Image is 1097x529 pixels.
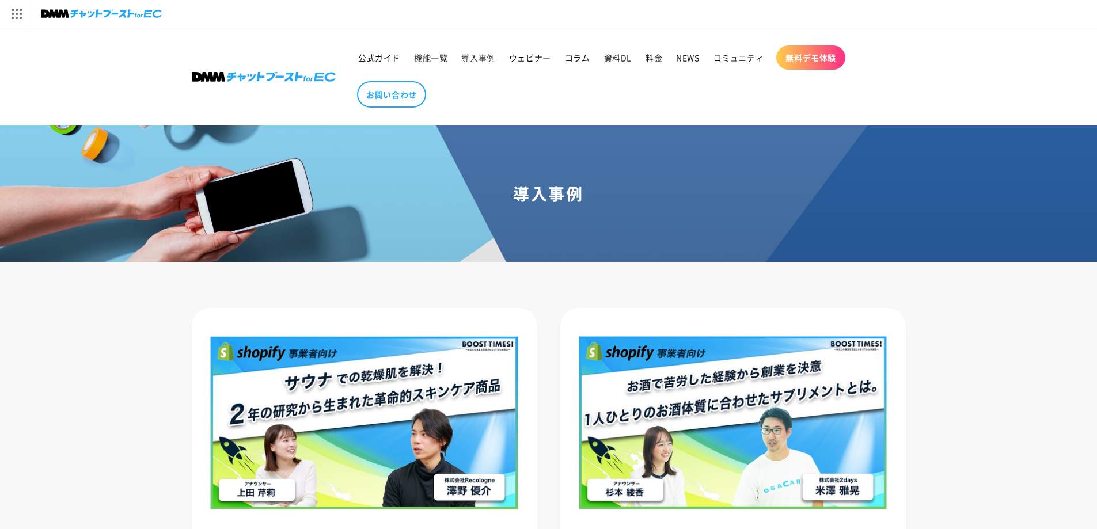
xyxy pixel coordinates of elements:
span: 無料デモ体験 [785,52,836,63]
span: 機能一覧 [414,52,447,63]
span: コラム [565,52,590,63]
a: コミュニティ [707,45,771,70]
span: お問い合わせ [366,89,417,100]
img: 株式会社DMM Boost [192,72,336,82]
a: 機能一覧 [407,45,454,70]
span: 料金 [646,52,662,63]
span: 資料DL [604,52,632,63]
a: コラム [558,45,597,70]
span: 公式ガイド [358,52,400,63]
a: ウェビナー [502,45,558,70]
a: NEWS [669,45,706,70]
a: 導入事例 [454,45,502,70]
span: コミュニティ [713,52,764,63]
img: チャットブーストforEC [41,6,162,22]
a: お問い合わせ [357,81,426,108]
h1: 導入事例 [14,183,1083,204]
a: 資料DL [597,45,639,70]
a: 無料デモ体験 [776,45,845,70]
img: サービス [2,2,31,26]
span: NEWS [676,52,699,63]
span: ウェビナー [509,52,551,63]
a: 料金 [639,45,669,70]
a: 公式ガイド [351,45,407,70]
span: 導入事例 [461,52,495,63]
